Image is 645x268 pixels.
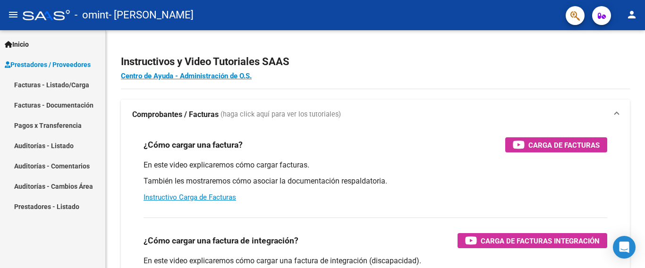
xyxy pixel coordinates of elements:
p: En este video explicaremos cómo cargar una factura de integración (discapacidad). [144,256,607,266]
span: Inicio [5,39,29,50]
span: - [PERSON_NAME] [109,5,194,25]
span: Carga de Facturas Integración [481,235,600,247]
a: Centro de Ayuda - Administración de O.S. [121,72,252,80]
mat-icon: person [626,9,637,20]
p: También les mostraremos cómo asociar la documentación respaldatoria. [144,176,607,186]
mat-expansion-panel-header: Comprobantes / Facturas (haga click aquí para ver los tutoriales) [121,100,630,130]
span: - omint [75,5,109,25]
span: Prestadores / Proveedores [5,59,91,70]
h3: ¿Cómo cargar una factura de integración? [144,234,298,247]
mat-icon: menu [8,9,19,20]
div: Open Intercom Messenger [613,236,636,259]
button: Carga de Facturas Integración [458,233,607,248]
span: Carga de Facturas [528,139,600,151]
span: (haga click aquí para ver los tutoriales) [221,109,341,120]
h2: Instructivos y Video Tutoriales SAAS [121,53,630,71]
a: Instructivo Carga de Facturas [144,193,236,201]
strong: Comprobantes / Facturas [132,109,219,120]
h3: ¿Cómo cargar una factura? [144,138,243,151]
button: Carga de Facturas [505,137,607,152]
p: En este video explicaremos cómo cargar facturas. [144,160,607,170]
